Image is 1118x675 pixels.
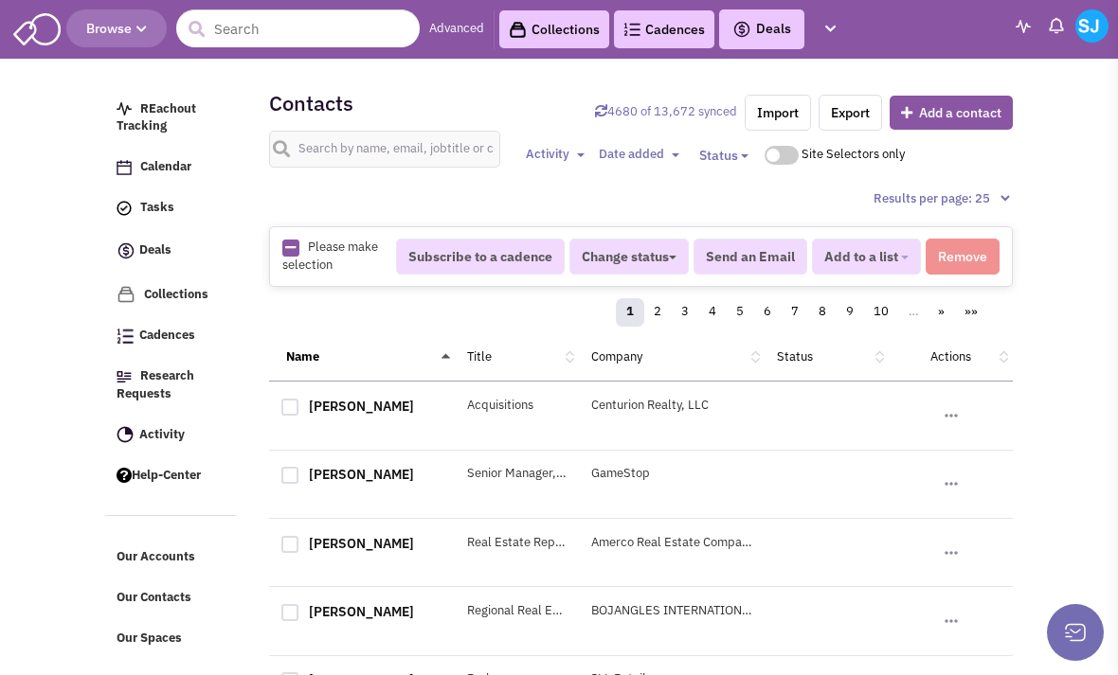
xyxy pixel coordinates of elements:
div: Senior Manager, Real Estate [455,465,579,483]
a: »» [954,298,988,327]
span: Deals [732,20,791,37]
img: Rectangle.png [282,240,299,257]
a: 8 [808,298,837,327]
input: Search by name, email, jobtitle or company [269,131,500,168]
span: Collections [144,286,208,302]
a: Collections [499,10,609,48]
img: help.png [117,468,132,483]
a: [PERSON_NAME] [309,535,414,552]
img: icon-collection-lavender-black.svg [509,21,527,39]
img: icon-deals.svg [117,240,135,262]
a: Calendar [107,150,238,186]
a: [PERSON_NAME] [309,603,414,620]
div: Amerco Real Estate Company [579,534,765,552]
a: 3 [671,298,699,327]
div: Centurion Realty, LLC [579,397,765,415]
a: Export.xlsx [819,95,882,131]
div: Acquisitions [455,397,579,415]
a: Deals [107,231,238,272]
span: Our Contacts [117,589,191,605]
button: Browse [66,9,167,47]
a: Actions [930,348,971,364]
span: Status [699,147,738,164]
span: Cadences [139,327,195,343]
a: Cadences [614,10,714,48]
a: » [928,298,955,327]
div: GameStop [579,465,765,483]
a: 1 [616,298,644,327]
a: Activity [107,417,238,453]
a: Status [777,348,813,364]
a: 2 [643,298,672,327]
a: Our Contacts [107,580,238,616]
span: REachout Tracking [117,100,196,134]
button: Subscribe to a cadence [396,239,565,275]
span: Research Requests [117,367,194,401]
a: Cadences [107,318,238,354]
div: Site Selectors only [802,146,912,164]
div: Regional Real Estate Director [455,602,579,620]
a: 7 [781,298,809,327]
a: Our Accounts [107,540,238,576]
a: Help-Center [107,458,238,494]
button: Add a contact [890,96,1013,130]
a: Advanced [429,20,484,38]
a: 9 [836,298,864,327]
img: icon-tasks.png [117,201,132,216]
a: 4 [698,298,727,327]
a: REachout Tracking [107,92,238,146]
img: Cadences_logo.png [623,23,640,36]
a: Sync contacts with Retailsphere [595,103,737,119]
img: Research.png [117,371,132,382]
span: Calendar [140,159,191,175]
img: icon-deals.svg [732,18,751,41]
img: icon-collection-lavender.png [117,285,135,304]
a: Title [467,348,492,364]
a: 6 [753,298,782,327]
a: 5 [726,298,754,327]
input: Search [176,9,420,47]
a: Name [286,348,319,364]
a: Our Spaces [107,621,238,657]
a: Research Requests [107,359,238,413]
span: Tasks [140,200,174,216]
button: Status [688,138,760,172]
span: Date added [599,146,664,162]
a: Import [745,95,811,131]
span: Our Spaces [117,630,182,646]
a: [PERSON_NAME] [309,466,414,483]
div: Real Estate Representative [455,534,579,552]
button: Activity [520,145,590,165]
img: Activity.png [117,426,134,443]
span: Please make selection [282,239,378,273]
img: Sarah Jones [1075,9,1109,43]
button: Deals [727,17,797,42]
a: Company [591,348,642,364]
button: Date added [593,145,685,165]
a: 10 [863,298,899,327]
span: Activity [139,426,185,442]
span: Our Accounts [117,548,195,564]
button: Remove [926,239,1000,275]
span: Activity [526,146,569,162]
img: Cadences_logo.png [117,329,134,344]
a: … [898,298,929,327]
h2: Contacts [269,95,353,112]
a: Tasks [107,190,238,226]
a: [PERSON_NAME] [309,398,414,415]
img: SmartAdmin [13,9,61,45]
span: Browse [86,20,147,37]
img: Calendar.png [117,160,132,175]
a: Collections [107,276,238,313]
div: BOJANGLES INTERNATIONAL LLC [579,602,765,620]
